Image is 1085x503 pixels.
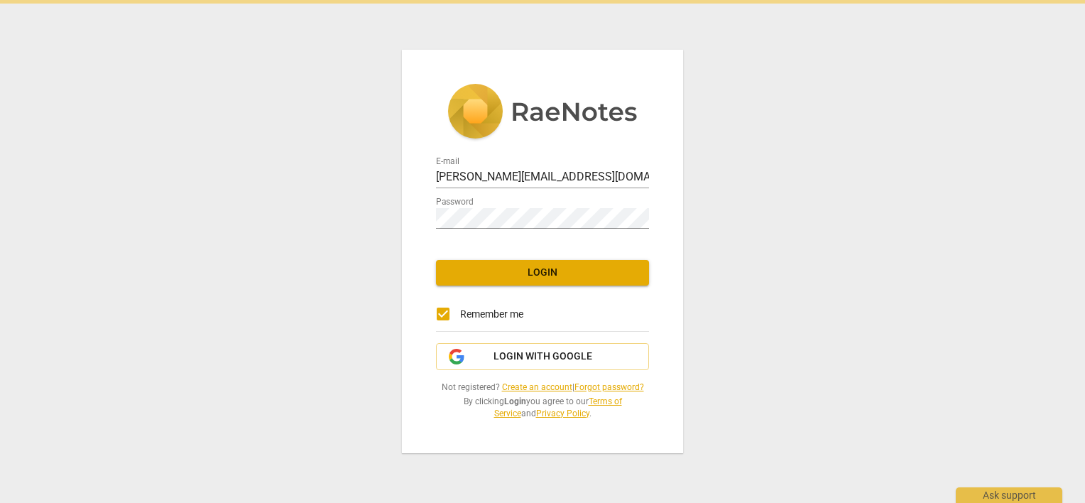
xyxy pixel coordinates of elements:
[956,487,1062,503] div: Ask support
[504,396,526,406] b: Login
[447,84,638,142] img: 5ac2273c67554f335776073100b6d88f.svg
[502,382,572,392] a: Create an account
[460,307,523,322] span: Remember me
[536,409,589,418] a: Privacy Policy
[436,158,459,166] label: E-mail
[436,343,649,370] button: Login with Google
[574,382,644,392] a: Forgot password?
[447,266,638,280] span: Login
[436,396,649,419] span: By clicking you agree to our and .
[494,350,592,364] span: Login with Google
[494,396,622,418] a: Terms of Service
[436,260,649,286] button: Login
[436,198,474,207] label: Password
[436,382,649,394] span: Not registered? |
